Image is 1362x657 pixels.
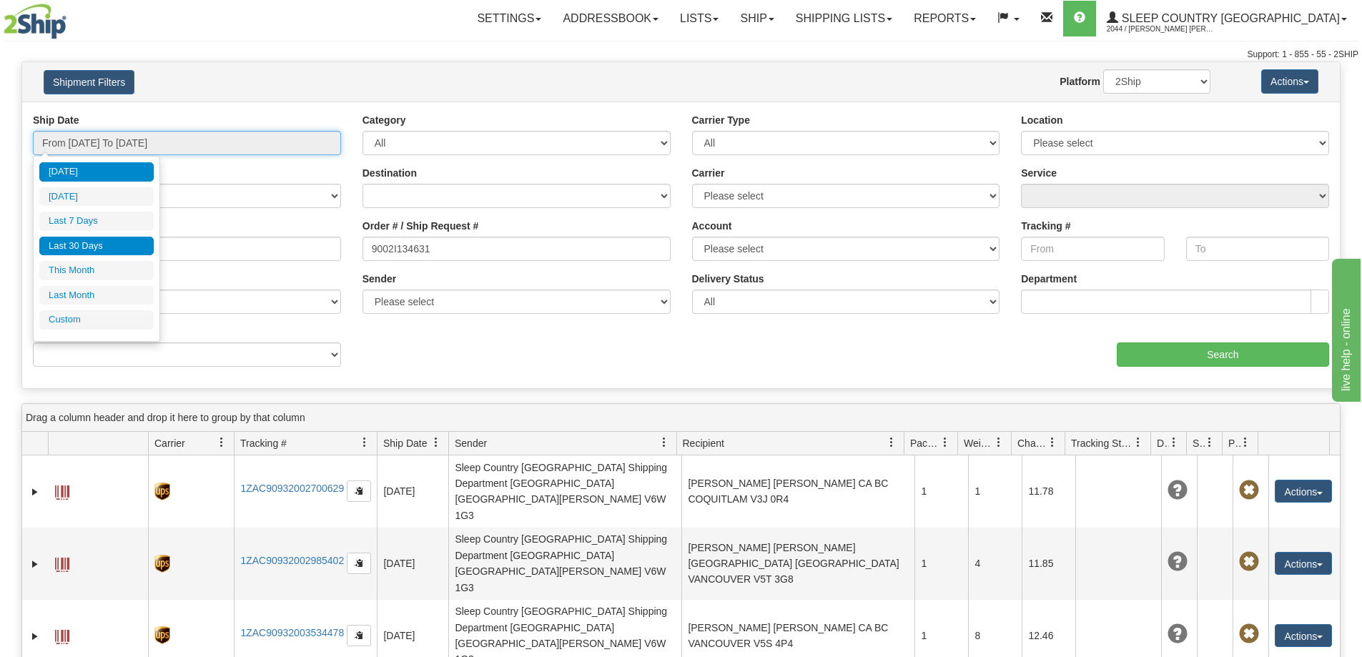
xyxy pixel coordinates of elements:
[1021,113,1062,127] label: Location
[1275,624,1332,647] button: Actions
[1021,219,1070,233] label: Tracking #
[455,436,487,450] span: Sender
[968,528,1022,600] td: 4
[377,455,448,528] td: [DATE]
[1022,528,1075,600] td: 11.85
[362,166,417,180] label: Destination
[903,1,987,36] a: Reports
[1239,480,1259,500] span: Pickup Not Assigned
[352,430,377,455] a: Tracking # filter column settings
[362,219,479,233] label: Order # / Ship Request #
[879,430,904,455] a: Recipient filter column settings
[692,113,750,127] label: Carrier Type
[1261,69,1318,94] button: Actions
[154,436,185,450] span: Carrier
[55,623,69,646] a: Label
[466,1,552,36] a: Settings
[1157,436,1169,450] span: Delivery Status
[383,436,427,450] span: Ship Date
[39,286,154,305] li: Last Month
[1060,74,1100,89] label: Platform
[1107,22,1214,36] span: 2044 / [PERSON_NAME] [PERSON_NAME]
[1275,480,1332,503] button: Actions
[785,1,903,36] a: Shipping lists
[44,70,134,94] button: Shipment Filters
[39,261,154,280] li: This Month
[692,166,725,180] label: Carrier
[968,455,1022,528] td: 1
[55,551,69,574] a: Label
[1021,272,1077,286] label: Department
[28,557,42,571] a: Expand
[1168,624,1188,644] span: Unknown
[240,436,287,450] span: Tracking #
[1168,480,1188,500] span: Unknown
[681,455,914,528] td: [PERSON_NAME] [PERSON_NAME] CA BC COQUITLAM V3J 0R4
[362,113,406,127] label: Category
[347,625,371,646] button: Copy to clipboard
[33,113,79,127] label: Ship Date
[1126,430,1150,455] a: Tracking Status filter column settings
[1017,436,1047,450] span: Charge
[448,528,681,600] td: Sleep Country [GEOGRAPHIC_DATA] Shipping Department [GEOGRAPHIC_DATA] [GEOGRAPHIC_DATA][PERSON_NA...
[1096,1,1358,36] a: Sleep Country [GEOGRAPHIC_DATA] 2044 / [PERSON_NAME] [PERSON_NAME]
[692,219,732,233] label: Account
[910,436,940,450] span: Packages
[1040,430,1065,455] a: Charge filter column settings
[39,310,154,330] li: Custom
[1198,430,1222,455] a: Shipment Issues filter column settings
[448,455,681,528] td: Sleep Country [GEOGRAPHIC_DATA] Shipping Department [GEOGRAPHIC_DATA] [GEOGRAPHIC_DATA][PERSON_NA...
[154,555,169,573] img: 8 - UPS
[729,1,784,36] a: Ship
[39,187,154,207] li: [DATE]
[154,483,169,500] img: 8 - UPS
[914,528,968,600] td: 1
[28,485,42,499] a: Expand
[1329,255,1361,401] iframe: chat widget
[1071,436,1133,450] span: Tracking Status
[39,237,154,256] li: Last 30 Days
[1117,342,1329,367] input: Search
[669,1,729,36] a: Lists
[362,272,396,286] label: Sender
[1118,12,1340,24] span: Sleep Country [GEOGRAPHIC_DATA]
[209,430,234,455] a: Carrier filter column settings
[1162,430,1186,455] a: Delivery Status filter column settings
[22,404,1340,432] div: grid grouping header
[347,480,371,502] button: Copy to clipboard
[1233,430,1258,455] a: Pickup Status filter column settings
[1228,436,1240,450] span: Pickup Status
[377,528,448,600] td: [DATE]
[1022,455,1075,528] td: 11.78
[11,9,132,26] div: live help - online
[424,430,448,455] a: Ship Date filter column settings
[1193,436,1205,450] span: Shipment Issues
[55,479,69,502] a: Label
[964,436,994,450] span: Weight
[240,627,344,638] a: 1ZAC90932003534478
[154,626,169,644] img: 8 - UPS
[933,430,957,455] a: Packages filter column settings
[1021,237,1164,261] input: From
[4,4,66,39] img: logo2044.jpg
[240,555,344,566] a: 1ZAC90932002985402
[692,272,764,286] label: Delivery Status
[28,629,42,643] a: Expand
[4,49,1358,61] div: Support: 1 - 855 - 55 - 2SHIP
[683,436,724,450] span: Recipient
[1239,552,1259,572] span: Pickup Not Assigned
[1186,237,1329,261] input: To
[1168,552,1188,572] span: Unknown
[1021,166,1057,180] label: Service
[39,162,154,182] li: [DATE]
[39,212,154,231] li: Last 7 Days
[1239,624,1259,644] span: Pickup Not Assigned
[652,430,676,455] a: Sender filter column settings
[347,553,371,574] button: Copy to clipboard
[681,528,914,600] td: [PERSON_NAME] [PERSON_NAME] [GEOGRAPHIC_DATA] [GEOGRAPHIC_DATA] VANCOUVER V5T 3G8
[987,430,1011,455] a: Weight filter column settings
[552,1,669,36] a: Addressbook
[240,483,344,494] a: 1ZAC90932002700629
[1275,552,1332,575] button: Actions
[914,455,968,528] td: 1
